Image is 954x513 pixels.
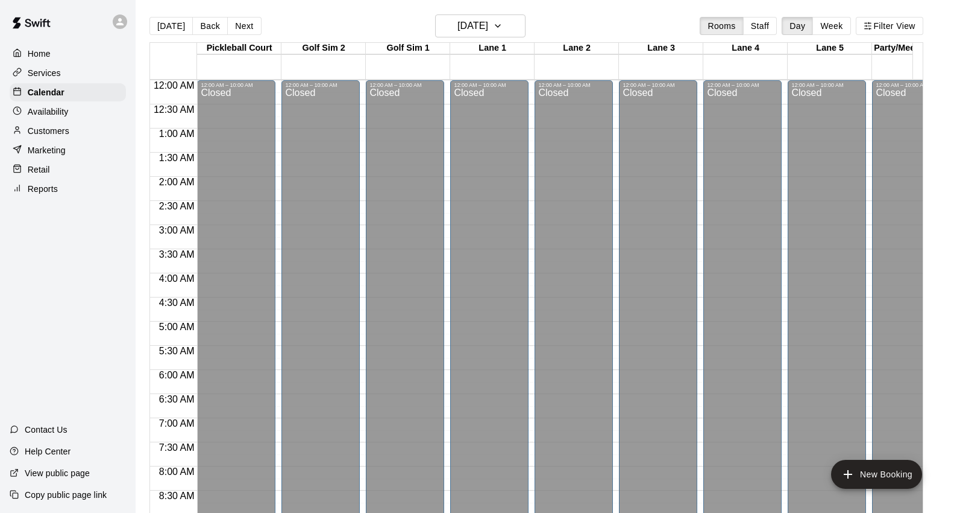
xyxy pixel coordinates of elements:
div: Lane 5 [788,43,872,54]
p: View public page [25,467,90,479]
p: Marketing [28,144,66,156]
div: 12:00 AM – 10:00 AM [707,82,778,88]
p: Calendar [28,86,64,98]
span: 6:00 AM [156,370,198,380]
button: Back [192,17,228,35]
a: Services [10,64,126,82]
span: 8:30 AM [156,491,198,501]
button: Rooms [700,17,743,35]
p: Copy public page link [25,489,107,501]
div: Lane 1 [450,43,535,54]
span: 7:00 AM [156,418,198,429]
div: Golf Sim 1 [366,43,450,54]
div: 12:00 AM – 10:00 AM [876,82,947,88]
div: Lane 4 [703,43,788,54]
span: 2:30 AM [156,201,198,211]
span: 3:00 AM [156,225,198,235]
a: Customers [10,122,126,140]
div: 12:00 AM – 10:00 AM [285,82,356,88]
button: Filter View [856,17,923,35]
a: Calendar [10,83,126,101]
span: 6:30 AM [156,394,198,404]
div: 12:00 AM – 10:00 AM [623,82,694,88]
div: Lane 3 [619,43,703,54]
span: 1:30 AM [156,153,198,163]
div: 12:00 AM – 10:00 AM [538,82,609,88]
p: Home [28,48,51,60]
div: Lane 2 [535,43,619,54]
button: Day [782,17,813,35]
div: 12:00 AM – 10:00 AM [369,82,441,88]
span: 3:30 AM [156,249,198,260]
p: Reports [28,183,58,195]
p: Customers [28,125,69,137]
div: 12:00 AM – 10:00 AM [201,82,272,88]
span: 4:00 AM [156,273,198,284]
span: 5:30 AM [156,346,198,356]
button: add [831,460,922,489]
a: Availability [10,103,126,121]
p: Contact Us [25,424,67,436]
button: [DATE] [149,17,193,35]
span: 7:30 AM [156,442,198,453]
button: Week [812,17,850,35]
a: Reports [10,180,126,198]
span: 4:30 AM [156,298,198,308]
p: Retail [28,164,50,176]
button: Staff [743,17,777,35]
p: Availability [28,106,69,118]
span: 12:00 AM [151,80,198,91]
span: 12:30 AM [151,104,198,115]
span: 8:00 AM [156,467,198,477]
button: [DATE] [435,14,526,37]
div: 12:00 AM – 10:00 AM [791,82,862,88]
div: 12:00 AM – 10:00 AM [454,82,525,88]
button: Next [227,17,261,35]
a: Retail [10,161,126,179]
p: Services [28,67,61,79]
h6: [DATE] [457,18,488,34]
a: Home [10,45,126,63]
p: Help Center [25,445,71,457]
span: 5:00 AM [156,322,198,332]
div: Pickleball Court [197,43,281,54]
span: 1:00 AM [156,129,198,139]
a: Marketing [10,141,126,159]
span: 2:00 AM [156,177,198,187]
div: Golf Sim 2 [281,43,366,54]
